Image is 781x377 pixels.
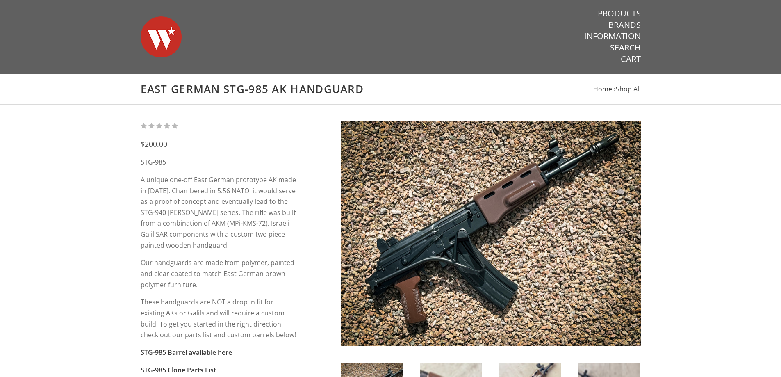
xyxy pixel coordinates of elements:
[598,8,641,19] a: Products
[621,54,641,64] a: Cart
[141,366,216,375] a: STG-985 Clone Parts List
[616,85,641,94] a: Shop All
[141,139,167,149] span: $200.00
[141,257,298,290] p: Our handguards are made from polymer, painted and clear coated to match East German brown polymer...
[141,8,182,66] img: Warsaw Wood Co.
[610,42,641,53] a: Search
[584,31,641,41] a: Information
[141,82,641,96] h1: East German STG-985 AK Handguard
[141,174,298,251] p: A unique one-off East German prototype AK made in [DATE]. Chambered in 5.56 NATO, it would serve ...
[141,158,166,167] strong: STG-985
[141,297,298,340] p: These handguards are NOT a drop in fit for existing AKs or Galils and will require a custom build...
[341,121,641,346] img: East German STG-985 AK Handguard
[614,84,641,95] li: ›
[141,348,232,357] a: STG-985 Barrel available here
[608,20,641,30] a: Brands
[593,85,612,94] a: Home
